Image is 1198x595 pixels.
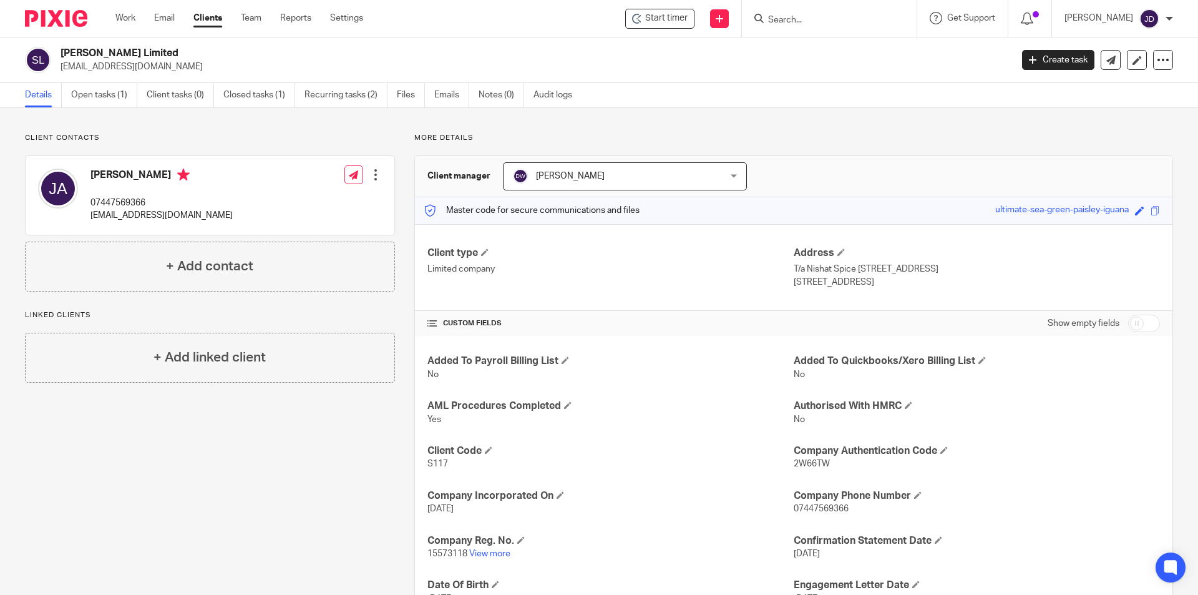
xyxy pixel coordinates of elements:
[154,12,175,24] a: Email
[166,257,253,276] h4: + Add contact
[115,12,135,24] a: Work
[427,489,794,503] h4: Company Incorporated On
[794,247,1160,260] h4: Address
[794,276,1160,288] p: [STREET_ADDRESS]
[25,10,87,27] img: Pixie
[513,169,528,184] img: svg%3E
[177,169,190,181] i: Primary
[1139,9,1159,29] img: svg%3E
[61,47,815,60] h2: [PERSON_NAME] Limited
[533,83,582,107] a: Audit logs
[469,549,510,558] a: View more
[304,83,387,107] a: Recurring tasks (2)
[427,415,441,424] span: Yes
[794,370,805,379] span: No
[794,355,1160,368] h4: Added To Quickbooks/Xero Billing List
[147,83,214,107] a: Client tasks (0)
[280,12,311,24] a: Reports
[1022,50,1094,70] a: Create task
[625,9,694,29] div: Safiya Tandoori Limited
[424,204,640,217] p: Master code for secure communications and files
[71,83,137,107] a: Open tasks (1)
[427,318,794,328] h4: CUSTOM FIELDS
[427,400,794,413] h4: AML Procedures Completed
[427,549,467,558] span: 15573118
[241,12,261,24] a: Team
[427,534,794,548] h4: Company Reg. No.
[434,83,469,107] a: Emails
[427,170,490,182] h3: Client manager
[427,445,794,458] h4: Client Code
[427,504,454,513] span: [DATE]
[427,263,794,275] p: Limited company
[794,263,1160,275] p: T/a Nishat Spice [STREET_ADDRESS]
[794,549,820,558] span: [DATE]
[794,579,1160,592] h4: Engagement Letter Date
[794,445,1160,458] h4: Company Authentication Code
[25,310,395,320] p: Linked clients
[90,169,233,184] h4: [PERSON_NAME]
[38,169,78,209] img: svg%3E
[1048,317,1119,330] label: Show empty fields
[947,14,995,22] span: Get Support
[794,534,1160,548] h4: Confirmation Statement Date
[794,460,830,468] span: 2W66TW
[427,579,794,592] h4: Date Of Birth
[61,61,1003,73] p: [EMAIL_ADDRESS][DOMAIN_NAME]
[794,489,1160,503] h4: Company Phone Number
[414,133,1173,143] p: More details
[427,247,794,260] h4: Client type
[223,83,295,107] a: Closed tasks (1)
[794,504,849,513] span: 07447569366
[90,209,233,222] p: [EMAIL_ADDRESS][DOMAIN_NAME]
[645,12,688,25] span: Start timer
[153,348,266,367] h4: + Add linked client
[90,197,233,209] p: 07447569366
[479,83,524,107] a: Notes (0)
[25,83,62,107] a: Details
[397,83,425,107] a: Files
[767,15,879,26] input: Search
[193,12,222,24] a: Clients
[794,400,1160,413] h4: Authorised With HMRC
[995,204,1129,218] div: ultimate-sea-green-paisley-iguana
[427,355,794,368] h4: Added To Payroll Billing List
[330,12,363,24] a: Settings
[1064,12,1133,24] p: [PERSON_NAME]
[427,460,448,468] span: S117
[25,133,395,143] p: Client contacts
[25,47,51,73] img: svg%3E
[427,370,439,379] span: No
[794,415,805,424] span: No
[536,172,605,180] span: [PERSON_NAME]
